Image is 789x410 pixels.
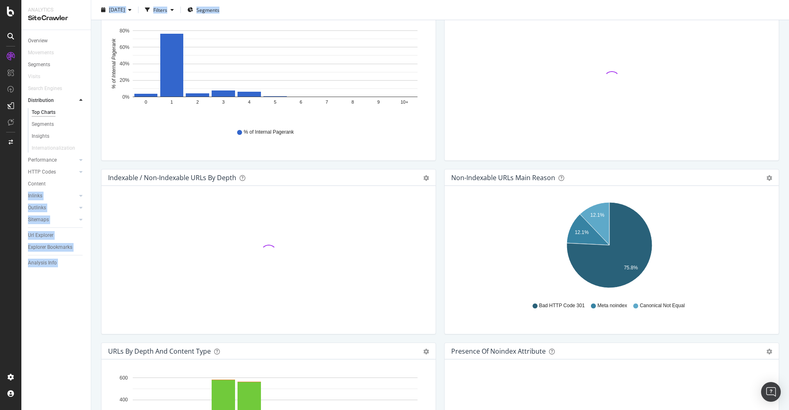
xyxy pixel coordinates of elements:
[142,3,177,16] button: Filters
[120,397,128,403] text: 400
[28,37,48,45] div: Overview
[120,28,129,34] text: 80%
[624,265,638,271] text: 75.8%
[591,212,604,218] text: 12.1%
[28,243,85,252] a: Explorer Bookmarks
[28,192,42,200] div: Inlinks
[222,100,225,105] text: 3
[423,349,429,354] div: gear
[196,100,199,105] text: 2
[28,231,85,240] a: Url Explorer
[28,84,70,93] a: Search Engines
[28,259,57,267] div: Analysis Info
[539,302,585,309] span: Bad HTTP Code 301
[640,302,685,309] span: Canonical Not Equal
[423,175,429,181] div: gear
[28,72,40,81] div: Visits
[761,382,781,402] div: Open Intercom Messenger
[120,78,129,83] text: 20%
[766,175,772,181] div: gear
[32,108,55,117] div: Top Charts
[28,180,46,188] div: Content
[575,230,589,236] text: 12.1%
[244,129,294,136] span: % of Internal Pagerank
[401,100,408,105] text: 10+
[598,302,627,309] span: Meta noindex
[32,108,85,117] a: Top Charts
[122,94,130,100] text: 0%
[28,96,54,105] div: Distribution
[274,100,276,105] text: 5
[120,44,129,50] text: 60%
[32,120,85,129] a: Segments
[28,192,77,200] a: Inlinks
[28,259,85,267] a: Analysis Info
[28,168,56,176] div: HTTP Codes
[28,72,48,81] a: Visits
[28,204,46,212] div: Outlinks
[28,156,57,164] div: Performance
[766,349,772,354] div: gear
[28,243,72,252] div: Explorer Bookmarks
[145,100,147,105] text: 0
[28,180,85,188] a: Content
[28,37,85,45] a: Overview
[28,215,49,224] div: Sitemaps
[28,231,53,240] div: Url Explorer
[120,375,128,381] text: 600
[28,156,77,164] a: Performance
[377,100,380,105] text: 9
[32,144,75,153] div: Internationalization
[171,100,173,105] text: 1
[32,132,49,141] div: Insights
[32,144,83,153] a: Internationalization
[28,60,85,69] a: Segments
[28,49,54,57] div: Movements
[184,3,223,16] button: Segments
[108,25,424,121] svg: A chart.
[28,215,77,224] a: Sitemaps
[196,6,219,13] span: Segments
[248,100,251,105] text: 4
[120,61,129,67] text: 40%
[28,7,84,14] div: Analytics
[98,3,135,16] button: [DATE]
[153,6,167,13] div: Filters
[28,49,62,57] a: Movements
[28,168,77,176] a: HTTP Codes
[28,96,77,105] a: Distribution
[351,100,354,105] text: 8
[109,6,125,13] span: 2025 Sep. 9th
[325,100,328,105] text: 7
[32,132,85,141] a: Insights
[28,204,77,212] a: Outlinks
[451,174,555,182] div: Non-Indexable URLs Main Reason
[28,60,50,69] div: Segments
[451,199,768,294] svg: A chart.
[108,174,236,182] div: Indexable / Non-Indexable URLs by Depth
[28,14,84,23] div: SiteCrawler
[108,347,211,355] div: URLs by Depth and Content Type
[111,38,117,89] text: % of Internal Pagerank
[28,84,62,93] div: Search Engines
[300,100,302,105] text: 6
[32,120,54,129] div: Segments
[451,347,546,355] div: Presence of noindex attribute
